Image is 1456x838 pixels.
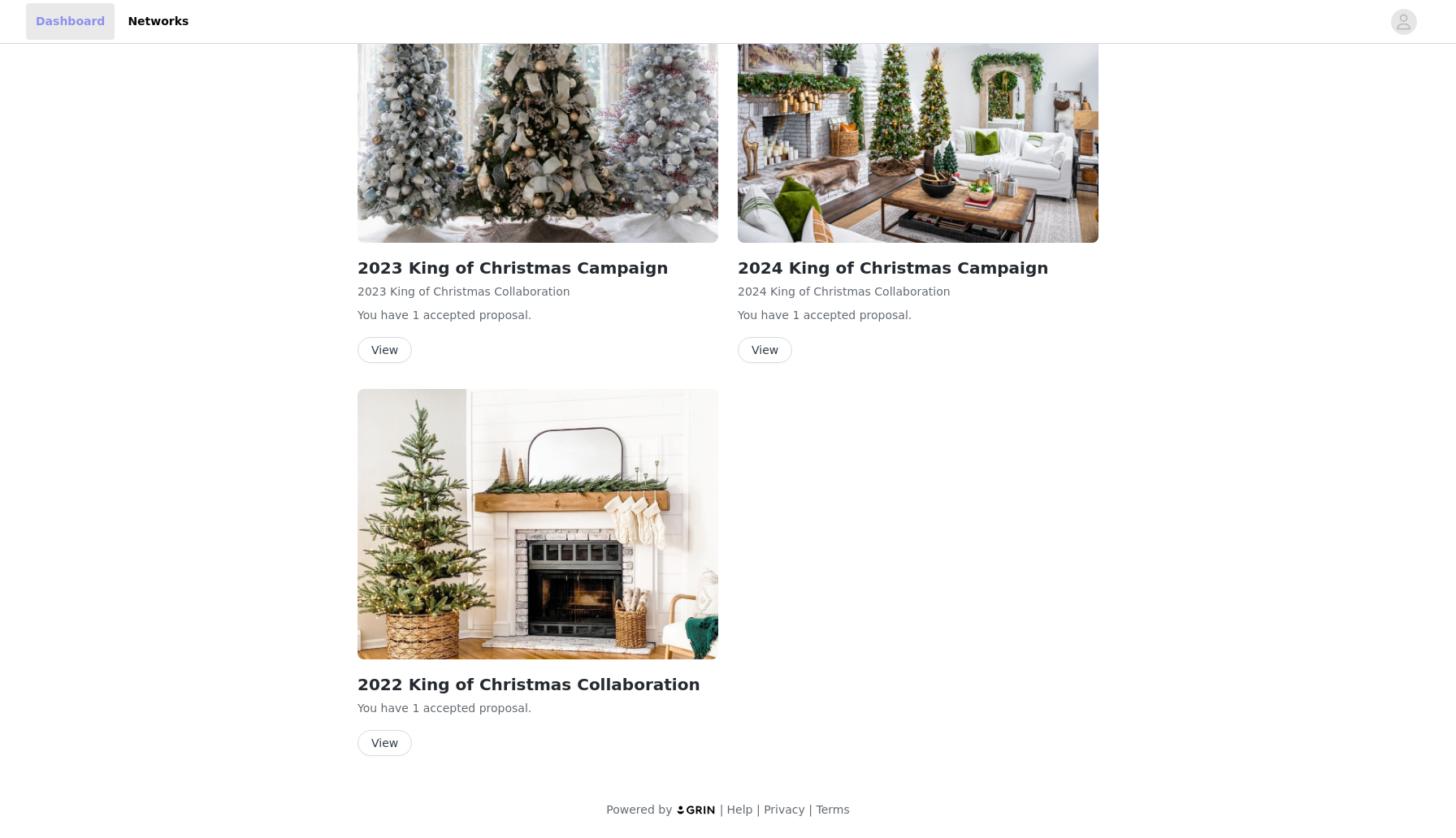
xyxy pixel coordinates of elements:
[727,803,753,816] a: Help
[606,803,672,816] span: Powered by
[720,803,724,816] span: |
[1396,9,1411,35] div: avatar
[357,730,412,756] button: View
[357,344,412,356] a: View
[676,805,717,815] img: logo
[738,337,792,363] button: View
[816,803,849,816] a: Terms
[118,3,198,40] a: Networks
[738,307,1098,324] p: You have 1 accepted proposal .
[756,803,760,816] span: |
[357,389,718,659] img: King Of Christmas
[357,337,412,363] button: View
[738,283,1098,300] p: 2024 King of Christmas Collaboration
[26,3,115,40] a: Dashboard
[764,803,805,816] a: Privacy
[357,256,718,280] h2: 2023 King of Christmas Campaign
[357,700,718,717] p: You have 1 accepted proposal .
[357,672,718,697] h2: 2022 King of Christmas Collaboration
[808,803,812,816] span: |
[738,256,1098,280] h2: 2024 King of Christmas Campaign
[357,737,412,749] a: View
[357,307,718,324] p: You have 1 accepted proposal .
[357,283,718,300] p: 2023 King of Christmas Collaboration
[738,344,792,356] a: View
